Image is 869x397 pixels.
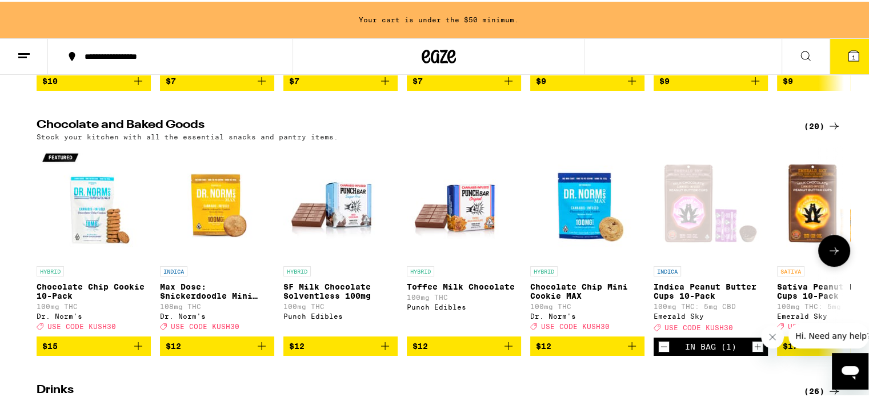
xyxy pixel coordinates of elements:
[37,301,151,308] p: 100mg THC
[530,70,644,89] button: Add to bag
[761,324,784,347] iframe: Close message
[407,302,521,309] div: Punch Edibles
[530,264,558,275] p: HYBRID
[659,75,670,84] span: $9
[654,70,768,89] button: Add to bag
[37,118,785,131] h2: Chocolate and Baked Goods
[7,8,82,17] span: Hi. Need any help?
[166,340,181,349] span: $12
[654,145,768,335] a: Open page for Indica Peanut Butter Cups 10-Pack from Emerald Sky
[541,322,610,329] span: USE CODE KUSH30
[536,340,551,349] span: $12
[407,145,521,259] img: Punch Edibles - Toffee Milk Chocolate
[37,383,785,396] h2: Drinks
[654,301,768,308] p: 100mg THC: 5mg CBD
[37,70,151,89] button: Add to bag
[407,264,434,275] p: HYBRID
[283,311,398,318] div: Punch Edibles
[283,335,398,354] button: Add to bag
[654,280,768,299] p: Indica Peanut Butter Cups 10-Pack
[752,339,763,351] button: Increment
[42,75,58,84] span: $10
[37,335,151,354] button: Add to bag
[160,145,274,259] img: Dr. Norm's - Max Dose: Snickerdoodle Mini Cookie - Indica
[413,340,428,349] span: $12
[654,311,768,318] div: Emerald Sky
[160,145,274,334] a: Open page for Max Dose: Snickerdoodle Mini Cookie - Indica from Dr. Norm's
[852,52,855,59] span: 1
[407,292,521,299] p: 100mg THC
[804,383,841,396] a: (26)
[530,280,644,299] p: Chocolate Chip Mini Cookie MAX
[37,145,151,334] a: Open page for Chocolate Chip Cookie 10-Pack from Dr. Norm's
[160,264,187,275] p: INDICA
[283,145,398,259] img: Punch Edibles - SF Milk Chocolate Solventless 100mg
[160,301,274,308] p: 108mg THC
[530,145,644,259] img: Dr. Norm's - Chocolate Chip Mini Cookie MAX
[536,75,546,84] span: $9
[37,264,64,275] p: HYBRID
[407,280,521,290] p: Toffee Milk Chocolate
[783,75,793,84] span: $9
[804,118,841,131] a: (20)
[283,70,398,89] button: Add to bag
[171,322,239,329] span: USE CODE KUSH30
[658,339,670,351] button: Decrement
[37,311,151,318] div: Dr. Norm's
[283,145,398,334] a: Open page for SF Milk Chocolate Solventless 100mg from Punch Edibles
[47,322,116,329] span: USE CODE KUSH30
[832,351,868,388] iframe: Button to launch messaging window
[160,335,274,354] button: Add to bag
[37,280,151,299] p: Chocolate Chip Cookie 10-Pack
[407,145,521,334] a: Open page for Toffee Milk Chocolate from Punch Edibles
[283,301,398,308] p: 100mg THC
[530,335,644,354] button: Add to bag
[289,75,299,84] span: $7
[160,70,274,89] button: Add to bag
[413,75,423,84] span: $7
[530,301,644,308] p: 100mg THC
[160,280,274,299] p: Max Dose: Snickerdoodle Mini Cookie - Indica
[37,145,151,259] img: Dr. Norm's - Chocolate Chip Cookie 10-Pack
[283,280,398,299] p: SF Milk Chocolate Solventless 100mg
[407,70,521,89] button: Add to bag
[283,264,311,275] p: HYBRID
[530,145,644,334] a: Open page for Chocolate Chip Mini Cookie MAX from Dr. Norm's
[289,340,305,349] span: $12
[530,311,644,318] div: Dr. Norm's
[160,311,274,318] div: Dr. Norm's
[685,340,736,350] div: In Bag (1)
[407,335,521,354] button: Add to bag
[37,131,338,139] p: Stock your kitchen with all the essential snacks and pantry items.
[166,75,176,84] span: $7
[42,340,58,349] span: $15
[788,322,868,347] iframe: Message from company
[664,323,733,330] span: USE CODE KUSH30
[777,264,804,275] p: SATIVA
[654,264,681,275] p: INDICA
